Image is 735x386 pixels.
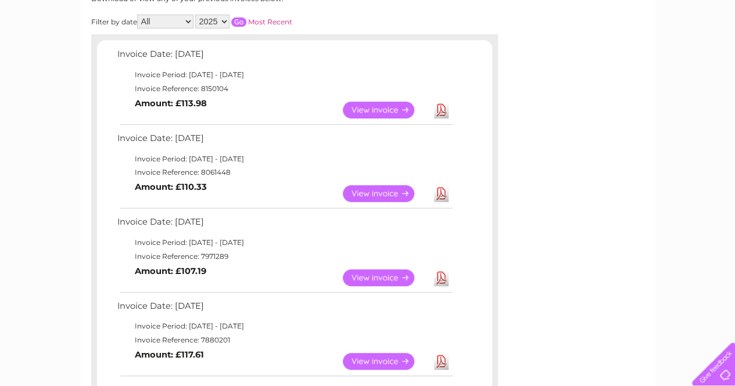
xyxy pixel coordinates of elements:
a: Download [434,102,449,118]
td: Invoice Reference: 7971289 [114,250,454,264]
a: Contact [658,49,686,58]
td: Invoice Date: [DATE] [114,214,454,236]
a: Blog [634,49,651,58]
td: Invoice Reference: 8150104 [114,82,454,96]
td: Invoice Reference: 7880201 [114,333,454,347]
div: Clear Business is a trading name of Verastar Limited (registered in [GEOGRAPHIC_DATA] No. 3667643... [94,6,643,56]
td: Invoice Date: [DATE] [114,298,454,320]
a: Download [434,185,449,202]
a: Telecoms [592,49,627,58]
td: Invoice Date: [DATE] [114,46,454,68]
a: Download [434,269,449,286]
td: Invoice Period: [DATE] - [DATE] [114,319,454,333]
td: Invoice Period: [DATE] - [DATE] [114,236,454,250]
a: View [343,185,428,202]
b: Amount: £107.19 [135,266,206,276]
a: Log out [697,49,724,58]
a: 0333 014 3131 [516,6,596,20]
a: Download [434,353,449,370]
a: Energy [560,49,585,58]
a: View [343,353,428,370]
a: View [343,102,428,118]
b: Amount: £113.98 [135,98,207,109]
a: Most Recent [248,17,292,26]
td: Invoice Date: [DATE] [114,131,454,152]
td: Invoice Period: [DATE] - [DATE] [114,68,454,82]
b: Amount: £117.61 [135,349,204,360]
div: Filter by date [91,15,396,28]
a: Water [530,49,553,58]
td: Invoice Reference: 8061448 [114,165,454,179]
b: Amount: £110.33 [135,182,207,192]
td: Invoice Period: [DATE] - [DATE] [114,152,454,166]
a: View [343,269,428,286]
img: logo.png [26,30,85,66]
